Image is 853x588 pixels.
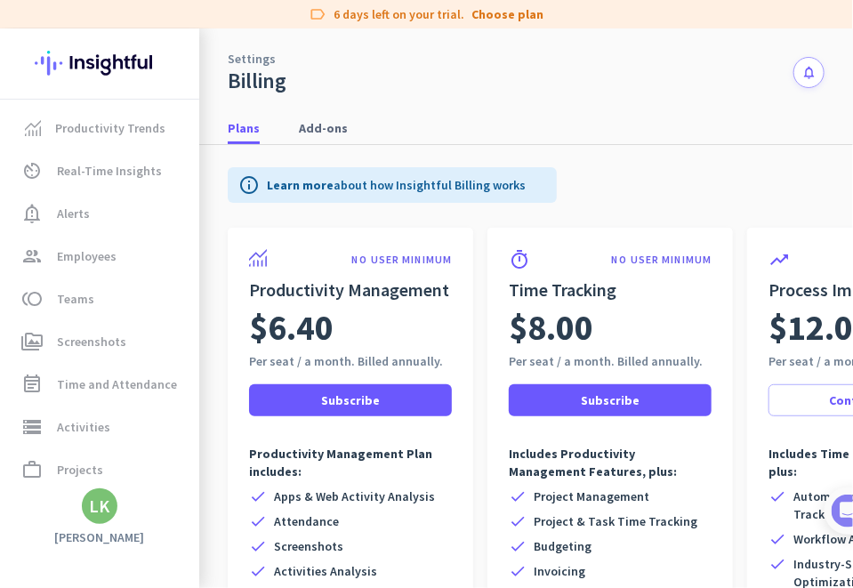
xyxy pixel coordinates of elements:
span: Subscribe [581,391,640,409]
span: Activities [57,416,110,438]
span: Screenshots [274,537,343,555]
span: Screenshots [57,331,126,352]
img: Insightful logo [35,28,165,98]
i: check [509,512,527,530]
div: LK [90,497,110,515]
span: Project Management [534,487,649,505]
i: toll [21,288,43,310]
i: trending_up [769,249,790,270]
a: groupEmployees [4,235,199,278]
div: Per seat / a month. Billed annually. [509,352,712,370]
h2: Time Tracking [509,278,712,302]
a: notification_importantAlerts [4,192,199,235]
a: menu-itemProductivity Trends [4,107,199,149]
span: Apps & Web Activity Analysis [274,487,435,505]
i: check [249,512,267,530]
span: Activities Analysis [274,562,377,580]
a: Learn more [267,177,334,193]
i: notification_important [21,203,43,224]
span: Real-Time Insights [57,160,162,181]
span: Subscribe [321,391,380,409]
p: NO USER MINIMUM [611,253,712,267]
i: perm_media [21,331,43,352]
a: perm_mediaScreenshots [4,320,199,363]
div: Per seat / a month. Billed annually. [249,352,452,370]
i: info [238,174,260,196]
span: Budgeting [534,537,591,555]
i: check [769,555,786,573]
i: group [21,246,43,267]
i: notifications [801,65,817,80]
span: Employees [57,246,117,267]
i: check [769,487,786,505]
i: check [509,537,527,555]
img: product-icon [249,249,267,267]
a: work_outlineProjects [4,448,199,491]
span: Add-ons [299,119,348,137]
p: NO USER MINIMUM [351,253,452,267]
p: Productivity Management Plan includes: [249,445,452,480]
span: Projects [57,459,103,480]
i: check [249,562,267,580]
i: av_timer [21,160,43,181]
span: Time and Attendance [57,374,177,395]
span: Plans [228,119,260,137]
img: menu-item [25,120,41,136]
span: Invoicing [534,562,585,580]
span: $6.40 [249,302,334,352]
i: label [310,5,327,23]
p: about how Insightful Billing works [267,176,526,194]
a: storageActivities [4,406,199,448]
span: $8.00 [509,302,593,352]
button: notifications [793,57,825,88]
i: check [509,562,527,580]
h2: Productivity Management [249,278,452,302]
button: Subscribe [249,384,452,416]
i: check [249,487,267,505]
span: Productivity Trends [55,117,165,139]
i: timer [509,249,530,270]
span: Attendance [274,512,339,530]
a: Settings [228,50,276,68]
i: check [249,537,267,555]
span: Project & Task Time Tracking [534,512,697,530]
a: Choose plan [472,5,544,23]
i: work_outline [21,459,43,480]
i: event_note [21,374,43,395]
p: Includes Productivity Management Features, plus: [509,445,712,480]
a: av_timerReal-Time Insights [4,149,199,192]
i: check [769,530,786,548]
span: Teams [57,288,94,310]
i: check [509,487,527,505]
a: tollTeams [4,278,199,320]
a: event_noteTime and Attendance [4,363,199,406]
button: Subscribe [509,384,712,416]
span: Alerts [57,203,90,224]
i: storage [21,416,43,438]
div: Billing [228,68,286,94]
